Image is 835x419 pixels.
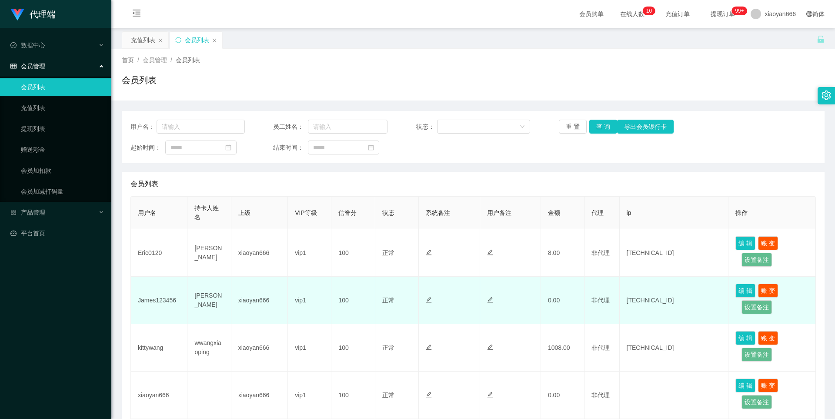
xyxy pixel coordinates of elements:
span: 状态： [416,122,438,131]
td: vip1 [288,372,331,419]
td: 0.00 [541,277,584,324]
span: 非代理 [591,297,610,304]
i: 图标: edit [426,249,432,255]
td: wwangxiaoping [187,324,231,372]
span: 充值订单 [661,11,694,17]
i: 图标: appstore-o [10,209,17,215]
td: Eric0120 [131,229,187,277]
td: 100 [331,372,375,419]
td: xiaoyan666 [231,324,288,372]
span: 正常 [382,297,394,304]
i: 图标: sync [175,37,181,43]
i: 图标: close [212,38,217,43]
span: 会员列表 [176,57,200,64]
span: 非代理 [591,249,610,256]
td: 8.00 [541,229,584,277]
span: ip [627,209,631,216]
a: 提现列表 [21,120,104,137]
td: xiaoyan666 [131,372,187,419]
span: 会员管理 [143,57,167,64]
i: 图标: setting [822,91,831,100]
p: 1 [646,7,649,15]
a: 赠送彩金 [21,141,104,158]
button: 查 询 [589,120,617,134]
span: 状态 [382,209,394,216]
h1: 会员列表 [122,74,157,87]
span: 首页 [122,57,134,64]
i: 图标: global [806,11,812,17]
span: 会员管理 [10,63,45,70]
sup: 1172 [731,7,747,15]
i: 图标: edit [487,392,493,398]
span: 用户名 [138,209,156,216]
button: 设置备注 [741,348,772,362]
span: 上级 [238,209,250,216]
span: 产品管理 [10,209,45,216]
span: 正常 [382,249,394,256]
div: 会员列表 [185,32,209,48]
div: 充值列表 [131,32,155,48]
button: 设置备注 [741,300,772,314]
span: 信誉分 [338,209,357,216]
i: 图标: close [158,38,163,43]
td: kittywang [131,324,187,372]
a: 充值列表 [21,99,104,117]
i: 图标: calendar [368,144,374,151]
button: 编 辑 [735,379,755,392]
h1: 代理端 [30,0,56,28]
span: / [137,57,139,64]
td: [TECHNICAL_ID] [620,229,729,277]
span: 正常 [382,392,394,399]
span: 正常 [382,344,394,351]
button: 编 辑 [735,284,755,298]
i: 图标: menu-fold [122,0,151,28]
span: 员工姓名： [273,122,308,131]
span: 用户名： [130,122,157,131]
i: 图标: edit [487,297,493,303]
td: vip1 [288,324,331,372]
span: 用户备注 [487,209,511,216]
td: 1008.00 [541,324,584,372]
button: 账 变 [758,379,778,392]
i: 图标: table [10,63,17,69]
td: xiaoyan666 [231,229,288,277]
span: 金额 [548,209,560,216]
td: 100 [331,229,375,277]
span: 系统备注 [426,209,450,216]
td: xiaoyan666 [231,277,288,324]
button: 设置备注 [741,253,772,267]
td: xiaoyan666 [231,372,288,419]
button: 编 辑 [735,236,755,250]
td: [PERSON_NAME] [187,277,231,324]
td: 100 [331,277,375,324]
input: 请输入 [308,120,387,134]
td: [TECHNICAL_ID] [620,324,729,372]
td: vip1 [288,277,331,324]
i: 图标: check-circle-o [10,42,17,48]
button: 设置备注 [741,395,772,409]
button: 账 变 [758,236,778,250]
p: 0 [649,7,652,15]
span: 数据中心 [10,42,45,49]
td: [TECHNICAL_ID] [620,277,729,324]
button: 账 变 [758,284,778,298]
i: 图标: edit [487,249,493,255]
i: 图标: edit [426,297,432,303]
button: 导出会员银行卡 [617,120,674,134]
span: 操作 [735,209,748,216]
a: 图标: dashboard平台首页 [10,225,104,242]
span: 持卡人姓名 [194,204,219,221]
span: VIP等级 [295,209,317,216]
span: 提现订单 [706,11,739,17]
span: 结束时间： [273,143,308,152]
td: James123456 [131,277,187,324]
span: 非代理 [591,392,610,399]
a: 会员加减打码量 [21,183,104,200]
span: / [170,57,172,64]
button: 编 辑 [735,331,755,345]
button: 账 变 [758,331,778,345]
input: 请输入 [157,120,245,134]
i: 图标: edit [426,344,432,350]
a: 会员列表 [21,78,104,96]
td: 0.00 [541,372,584,419]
